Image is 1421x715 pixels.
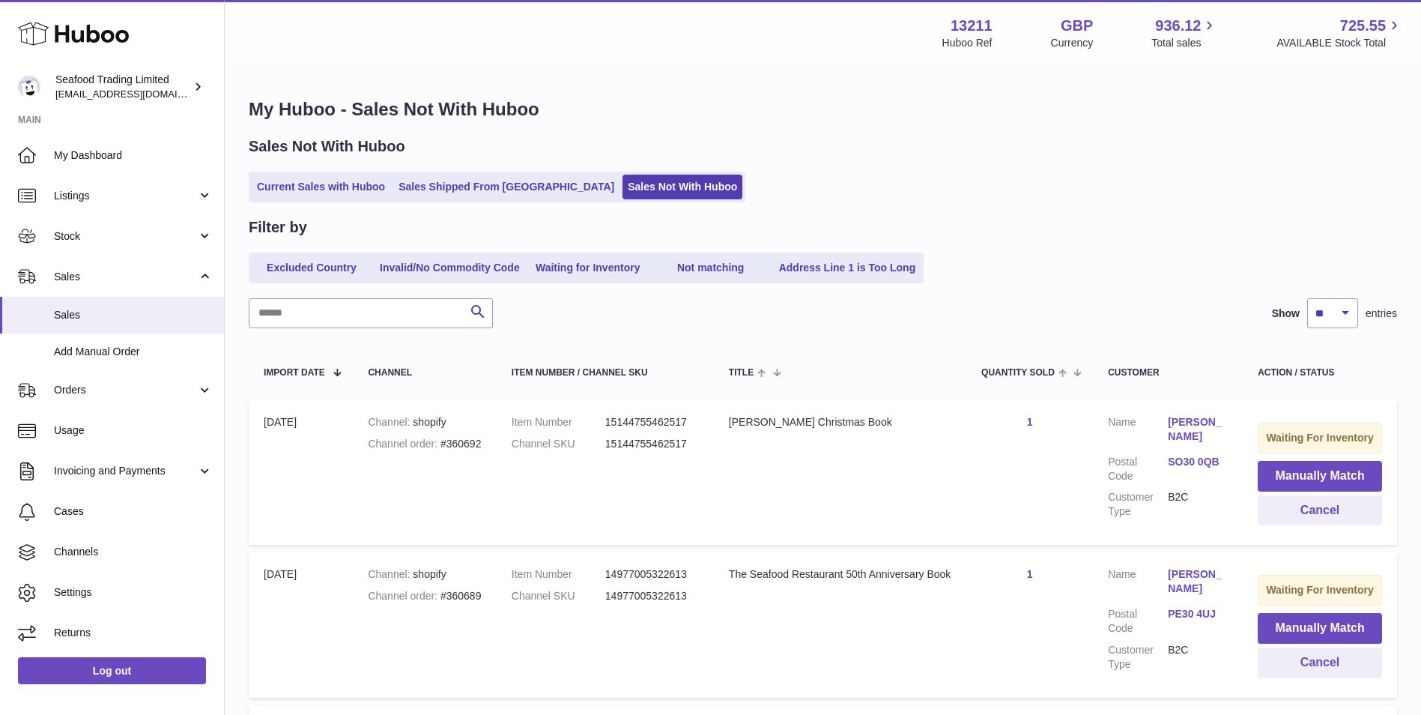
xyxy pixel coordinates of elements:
span: Invoicing and Payments [54,464,197,478]
div: Channel [368,368,481,378]
span: My Dashboard [54,148,213,163]
a: Waiting for Inventory [528,256,648,280]
span: 725.55 [1340,16,1386,36]
dt: Customer Type [1108,490,1168,519]
dt: Name [1108,567,1168,600]
a: Current Sales with Huboo [252,175,390,199]
dd: 15144755462517 [605,415,699,429]
h2: Filter by [249,217,307,238]
td: [DATE] [249,400,353,545]
a: Log out [18,657,206,684]
dt: Item Number [512,415,605,429]
strong: 13211 [951,16,993,36]
span: Cases [54,504,213,519]
h2: Sales Not With Huboo [249,136,405,157]
strong: Channel [368,416,413,428]
label: Show [1272,307,1300,321]
dt: Name [1108,415,1168,447]
strong: GBP [1061,16,1093,36]
button: Cancel [1258,495,1382,526]
span: Returns [54,626,213,640]
span: Total sales [1151,36,1218,50]
dd: B2C [1168,643,1228,672]
span: entries [1366,307,1397,321]
strong: Channel [368,568,413,580]
img: internalAdmin-13211@internal.huboo.com [18,76,40,98]
span: Import date [264,368,325,378]
a: Invalid/No Commodity Code [375,256,525,280]
div: Huboo Ref [942,36,993,50]
a: [PERSON_NAME] [1168,415,1228,444]
span: [EMAIL_ADDRESS][DOMAIN_NAME] [55,88,220,100]
span: Orders [54,383,197,397]
dd: 15144755462517 [605,437,699,451]
div: [PERSON_NAME] Christmas Book [729,415,951,429]
a: Excluded Country [252,256,372,280]
span: Listings [54,189,197,203]
dt: Postal Code [1108,607,1168,636]
strong: Waiting For Inventory [1266,584,1373,596]
a: 1 [1027,416,1033,428]
div: #360692 [368,437,481,451]
div: Seafood Trading Limited [55,73,190,101]
div: shopify [368,567,481,582]
dd: 14977005322613 [605,567,699,582]
button: Manually Match [1258,613,1382,644]
a: PE30 4UJ [1168,607,1228,621]
dd: 14977005322613 [605,589,699,603]
span: Title [729,368,754,378]
span: 936.12 [1155,16,1201,36]
a: 725.55 AVAILABLE Stock Total [1276,16,1403,50]
span: AVAILABLE Stock Total [1276,36,1403,50]
span: Sales [54,308,213,322]
span: Add Manual Order [54,345,213,359]
div: #360689 [368,589,481,603]
button: Cancel [1258,648,1382,678]
h1: My Huboo - Sales Not With Huboo [249,97,1397,121]
a: 936.12 Total sales [1151,16,1218,50]
a: SO30 0QB [1168,455,1228,469]
strong: Channel order [368,590,440,602]
dt: Postal Code [1108,455,1168,483]
a: [PERSON_NAME] [1168,567,1228,596]
a: Not matching [651,256,771,280]
dd: B2C [1168,490,1228,519]
a: 1 [1027,568,1033,580]
div: shopify [368,415,481,429]
div: The Seafood Restaurant 50th Anniversary Book [729,567,951,582]
span: Usage [54,423,213,438]
td: [DATE] [249,552,353,697]
span: Sales [54,270,197,284]
div: Item Number / Channel SKU [512,368,699,378]
div: Currency [1051,36,1094,50]
span: Settings [54,585,213,600]
strong: Waiting For Inventory [1266,432,1373,444]
div: Customer [1108,368,1228,378]
span: Quantity Sold [981,368,1055,378]
dt: Item Number [512,567,605,582]
strong: Channel order [368,438,440,450]
a: Sales Shipped From [GEOGRAPHIC_DATA] [393,175,619,199]
span: Channels [54,545,213,559]
a: Address Line 1 is Too Long [774,256,921,280]
dt: Channel SKU [512,437,605,451]
dt: Customer Type [1108,643,1168,672]
div: Action / Status [1258,368,1382,378]
a: Sales Not With Huboo [622,175,742,199]
dt: Channel SKU [512,589,605,603]
button: Manually Match [1258,461,1382,492]
span: Stock [54,229,197,244]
